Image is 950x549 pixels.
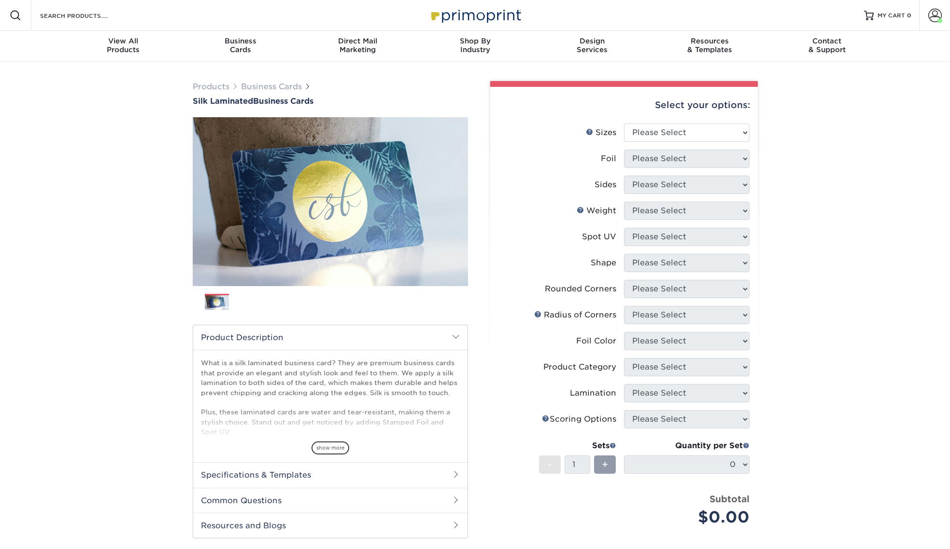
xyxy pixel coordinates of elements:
[205,290,229,315] img: Business Cards 01
[534,309,616,321] div: Radius of Corners
[548,457,552,472] span: -
[570,387,616,399] div: Lamination
[241,82,302,91] a: Business Cards
[651,37,768,54] div: & Templates
[907,12,911,19] span: 0
[768,37,886,54] div: & Support
[576,335,616,347] div: Foil Color
[602,457,608,472] span: +
[193,96,468,106] h1: Business Cards
[237,290,261,314] img: Business Cards 02
[299,37,416,45] span: Direct Mail
[651,31,768,62] a: Resources& Templates
[586,127,616,138] div: Sizes
[427,5,524,26] img: Primoprint
[768,37,886,45] span: Contact
[193,96,468,106] a: Silk LaminatedBusiness Cards
[545,283,616,295] div: Rounded Corners
[416,37,534,54] div: Industry
[768,31,886,62] a: Contact& Support
[416,31,534,62] a: Shop ByIndustry
[65,37,182,54] div: Products
[416,37,534,45] span: Shop By
[709,494,750,504] strong: Subtotal
[302,290,326,314] img: Business Cards 04
[367,290,391,314] img: Business Cards 06
[582,231,616,243] div: Spot UV
[201,358,460,515] p: What is a silk laminated business card? They are premium business cards that provide an elegant a...
[539,440,616,452] div: Sets
[193,82,229,91] a: Products
[65,37,182,45] span: View All
[595,179,616,191] div: Sides
[878,12,905,20] span: MY CART
[299,37,416,54] div: Marketing
[193,325,468,350] h2: Product Description
[498,87,750,124] div: Select your options:
[601,153,616,165] div: Foil
[193,462,468,487] h2: Specifications & Templates
[39,10,133,21] input: SEARCH PRODUCTS.....
[193,64,468,339] img: Silk Laminated 01
[631,506,750,529] div: $0.00
[65,31,182,62] a: View AllProducts
[591,257,616,269] div: Shape
[193,96,253,106] span: Silk Laminated
[334,290,358,314] img: Business Cards 05
[431,290,455,314] img: Business Cards 08
[534,37,651,54] div: Services
[577,205,616,217] div: Weight
[299,31,416,62] a: Direct MailMarketing
[182,37,299,45] span: Business
[269,290,294,314] img: Business Cards 03
[182,31,299,62] a: BusinessCards
[193,513,468,538] h2: Resources and Blogs
[193,488,468,513] h2: Common Questions
[534,37,651,45] span: Design
[543,361,616,373] div: Product Category
[312,441,349,454] span: show more
[182,37,299,54] div: Cards
[534,31,651,62] a: DesignServices
[542,413,616,425] div: Scoring Options
[651,37,768,45] span: Resources
[624,440,750,452] div: Quantity per Set
[399,290,423,314] img: Business Cards 07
